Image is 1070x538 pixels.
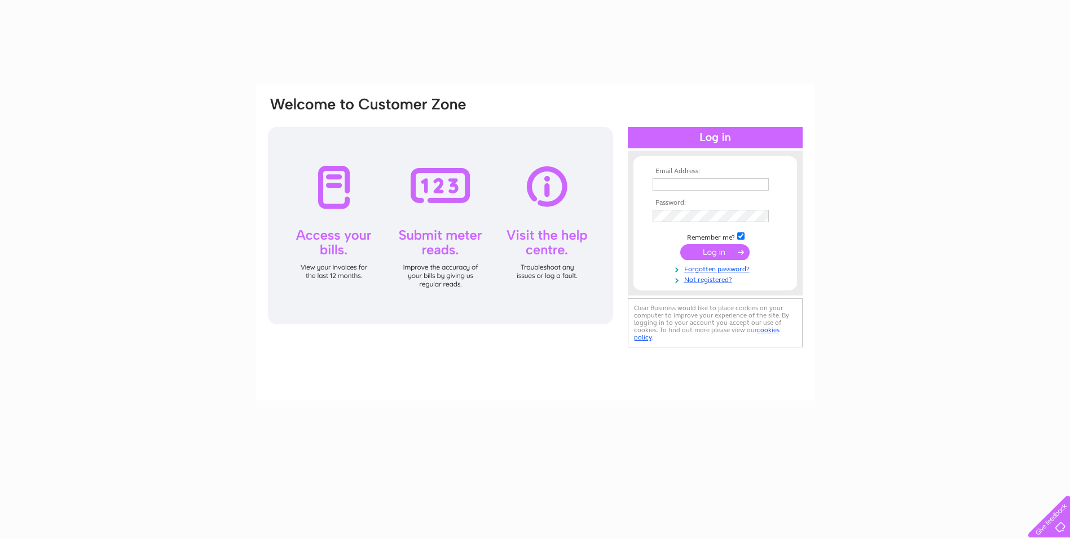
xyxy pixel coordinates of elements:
[628,298,803,347] div: Clear Business would like to place cookies on your computer to improve your experience of the sit...
[653,263,781,274] a: Forgotten password?
[680,244,750,260] input: Submit
[634,326,780,341] a: cookies policy
[650,199,781,207] th: Password:
[650,231,781,242] td: Remember me?
[650,167,781,175] th: Email Address:
[653,274,781,284] a: Not registered?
